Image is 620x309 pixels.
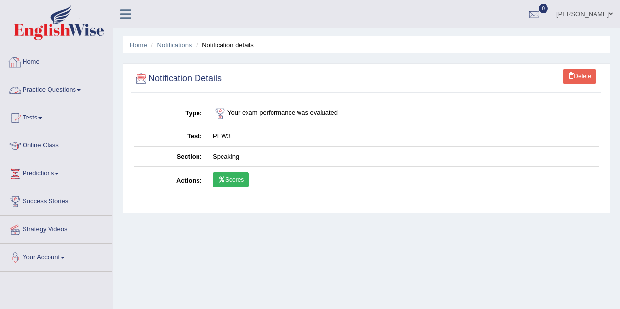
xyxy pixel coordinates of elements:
[207,126,599,147] td: PEW3
[539,4,548,13] span: 0
[563,69,596,84] a: Delete
[0,244,112,268] a: Your Account
[0,104,112,129] a: Tests
[207,100,599,126] td: Your exam performance was evaluated
[0,216,112,240] a: Strategy Videos
[0,160,112,185] a: Predictions
[0,76,112,101] a: Practice Questions
[0,48,112,73] a: Home
[134,146,207,167] th: Section
[0,132,112,157] a: Online Class
[213,172,249,187] a: Scores
[134,100,207,126] th: Type
[134,126,207,147] th: Test
[134,167,207,195] th: Actions
[207,146,599,167] td: Speaking
[0,188,112,213] a: Success Stories
[157,41,192,48] a: Notifications
[130,41,147,48] a: Home
[134,71,222,86] h2: Notification Details
[194,40,254,49] li: Notification details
